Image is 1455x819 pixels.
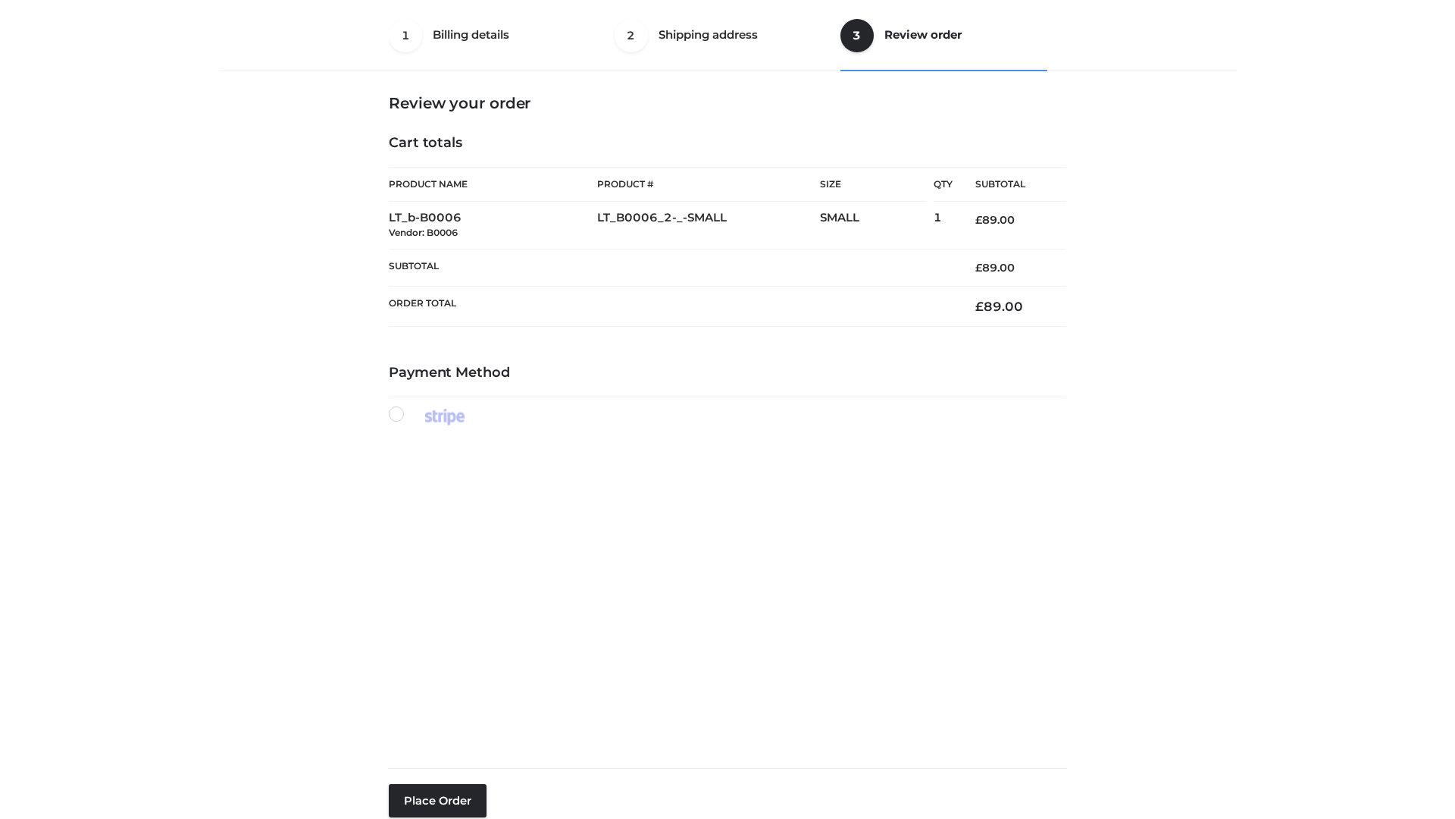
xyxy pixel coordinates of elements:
span: £ [975,299,984,314]
td: LT_B0006_2-_-SMALL [597,202,820,249]
th: Subtotal [389,249,953,286]
button: Place order [389,784,487,817]
span: £ [975,213,982,227]
iframe: Secure payment input frame [386,422,1063,756]
span: £ [975,261,982,275]
h4: Payment Method [389,365,1066,381]
th: Product Name [389,167,597,202]
th: Size [820,168,926,202]
h4: Cart totals [389,135,1066,152]
td: SMALL [820,202,934,249]
bdi: 89.00 [975,261,1015,275]
th: Order Total [389,287,953,327]
bdi: 89.00 [975,213,1015,227]
th: Product # [597,167,820,202]
td: 1 [934,202,953,249]
bdi: 89.00 [975,299,1023,314]
td: LT_b-B0006 [389,202,597,249]
th: Subtotal [953,168,1066,202]
small: Vendor: B0006 [389,227,458,238]
h3: Review your order [389,94,1066,112]
th: Qty [934,167,953,202]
